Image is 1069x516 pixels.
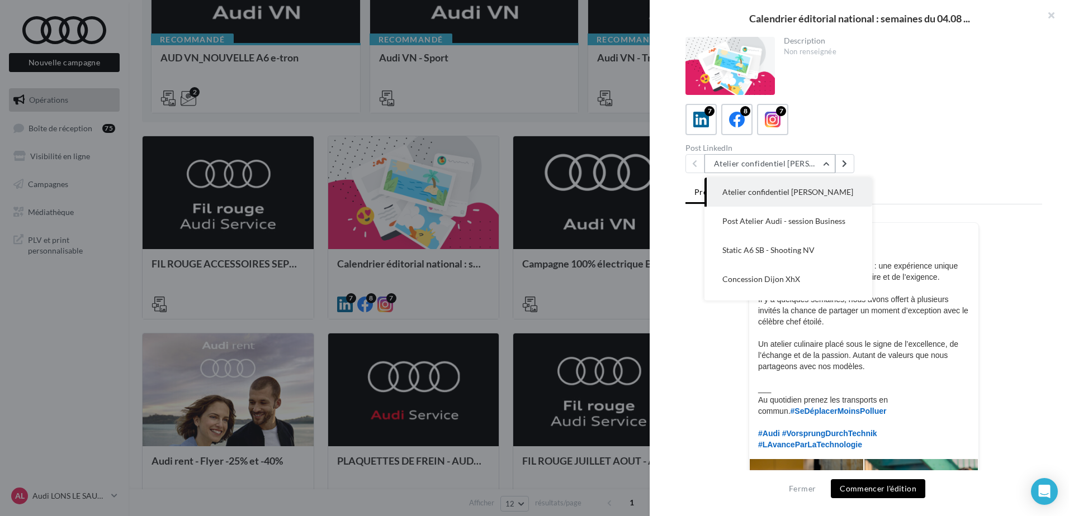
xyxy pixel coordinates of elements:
div: 7 [776,106,786,116]
div: Post LinkedIn [685,144,859,152]
span: #LAvanceParLaTechnologie [758,440,862,449]
button: Fermer [784,482,820,495]
div: 7 [704,106,715,116]
span: Calendrier éditorial national : semaines du 04.08 ... [749,13,970,23]
div: 8 [740,106,750,116]
span: Concession Dijon XhX [722,274,800,284]
p: Cuisiner avec [PERSON_NAME] : une expérience unique placée sous le signe du savoir-faire et de l’... [758,260,969,450]
div: Open Intercom Messenger [1031,478,1058,505]
span: #Audi [758,429,780,438]
span: Atelier confidentiel [PERSON_NAME] [722,187,853,197]
button: Post Atelier Audi - session Business [704,207,872,236]
div: Description [784,37,1034,45]
div: Non renseignée [784,47,1034,57]
span: #VorsprungDurchTechnik [782,429,877,438]
button: Concession Dijon XhX [704,265,872,294]
button: Commencer l'édition [831,479,925,498]
button: Atelier confidentiel [PERSON_NAME] [704,154,835,173]
span: Post Atelier Audi - session Business [722,216,845,226]
span: #SeDéplacerMoinsPolluer [791,407,887,415]
button: Atelier confidentiel [PERSON_NAME] [704,178,872,207]
span: Static A6 SB - Shooting NV [722,245,815,255]
button: Static A6 SB - Shooting NV [704,236,872,265]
